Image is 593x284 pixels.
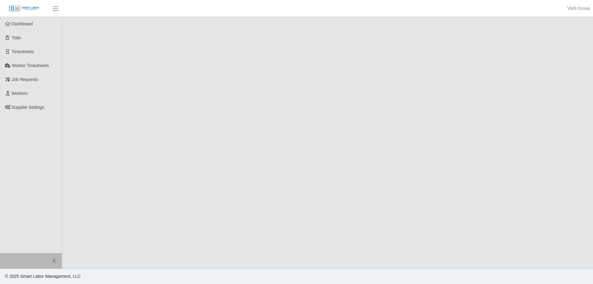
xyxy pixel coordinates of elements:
[12,77,38,82] span: Job Requests
[12,21,33,26] span: Dashboard
[9,5,40,12] img: SLM Logo
[12,91,28,96] span: Workers
[12,35,21,40] span: Todo
[12,63,49,68] span: Worker Timesheets
[12,49,34,54] span: Timesheets
[567,5,590,12] a: VMS Group
[12,105,44,110] span: Supplier Settings
[5,274,81,279] span: © 2025 Smart Labor Management, LLC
